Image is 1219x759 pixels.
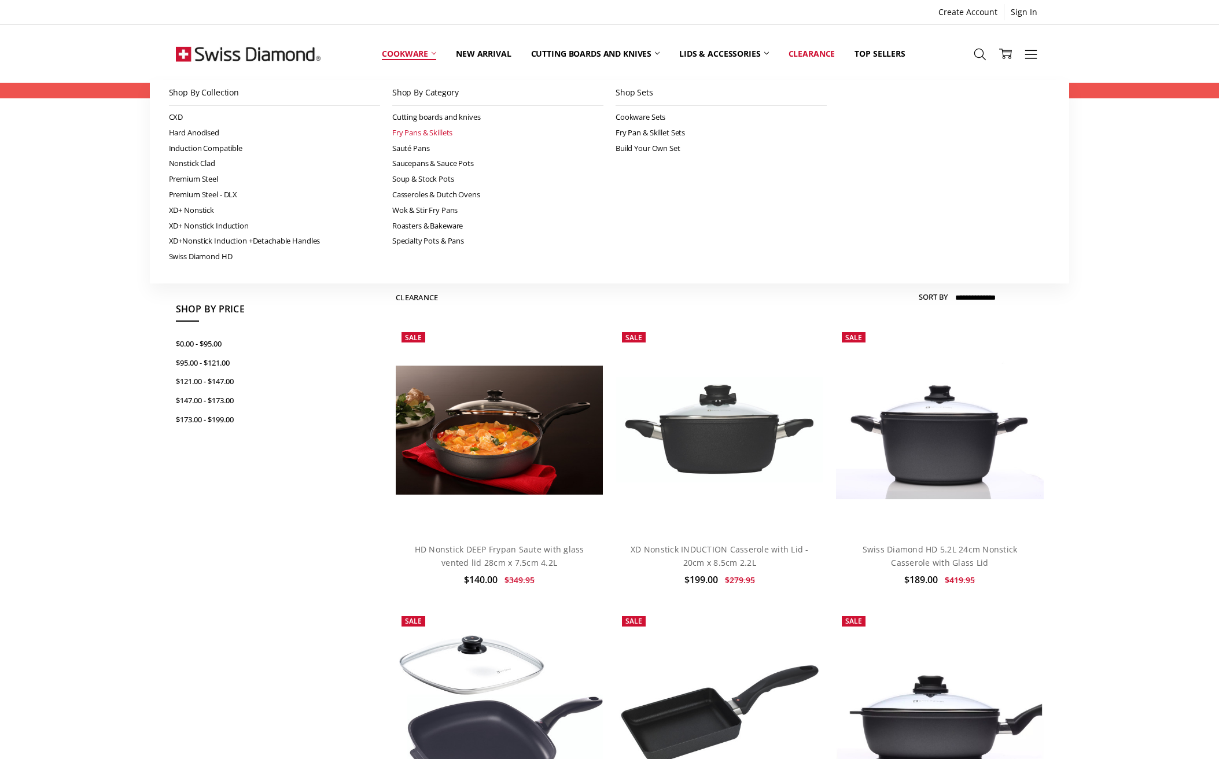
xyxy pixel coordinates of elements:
a: $95.00 - $121.00 [176,353,351,373]
a: Clearance [779,28,845,79]
a: Create Account [932,4,1004,20]
a: Sign In [1004,4,1044,20]
span: $279.95 [725,574,755,585]
h1: Clearance [396,293,438,302]
a: Top Sellers [845,28,915,79]
a: $173.00 - $199.00 [176,410,351,429]
label: Sort By [919,288,948,306]
a: New arrival [446,28,521,79]
a: Cutting boards and knives [521,28,670,79]
img: XD Nonstick INDUCTION Casserole with Lid - 20cm x 8.5cm 2.2L [616,377,823,482]
span: Sale [845,333,862,342]
img: Swiss Diamond HD 5.2L 24cm Nonstick Casserole with Glass Lid [836,361,1043,499]
span: Sale [405,616,422,626]
a: HD Nonstick DEEP Frypan Saute with glass vented lid 28cm x 7.5cm 4.2L [415,544,584,568]
a: Swiss Diamond HD 5.2L 24cm Nonstick Casserole with Glass Lid [836,326,1043,533]
a: $0.00 - $95.00 [176,334,351,353]
a: Swiss Diamond HD 5.2L 24cm Nonstick Casserole with Glass Lid [863,544,1018,568]
span: Sale [625,333,642,342]
span: Sale [845,616,862,626]
span: $140.00 [464,573,498,586]
span: $349.95 [504,574,535,585]
span: $189.00 [904,573,938,586]
span: $419.95 [945,574,975,585]
img: Free Shipping On Every Order [176,25,321,83]
a: $147.00 - $173.00 [176,391,351,410]
a: XD Nonstick INDUCTION Casserole with Lid - 20cm x 8.5cm 2.2L [631,544,809,568]
a: $121.00 - $147.00 [176,372,351,391]
span: Sale [405,333,422,342]
img: HD Nonstick DEEP Frypan Saute with glass vented lid 28cm x 7.5cm 4.2L [396,366,603,495]
span: $199.00 [684,573,718,586]
h5: Shop By Price [176,302,351,322]
a: XD Nonstick INDUCTION Casserole with Lid - 20cm x 8.5cm 2.2L [616,326,823,533]
a: HD Nonstick DEEP Frypan Saute with glass vented lid 28cm x 7.5cm 4.2L [396,326,603,533]
a: Cookware [372,28,446,79]
span: Sale [625,616,642,626]
a: Lids & Accessories [669,28,778,79]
